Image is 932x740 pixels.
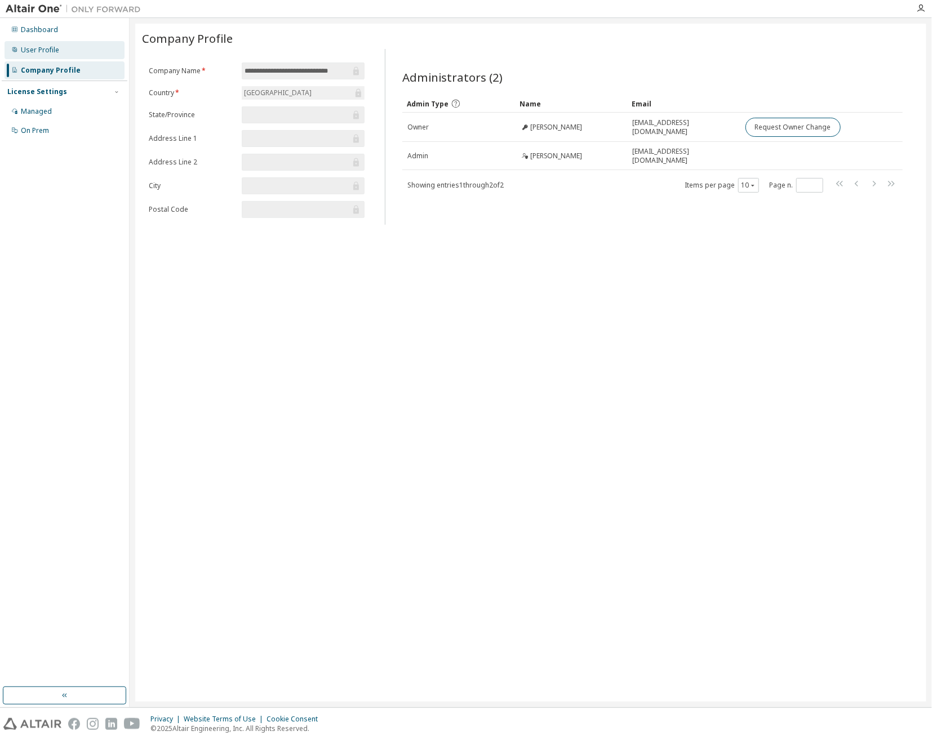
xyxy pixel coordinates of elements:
[149,66,235,75] label: Company Name
[87,718,99,730] img: instagram.svg
[530,123,583,132] span: [PERSON_NAME]
[632,95,736,113] div: Email
[21,66,81,75] div: Company Profile
[150,715,184,724] div: Privacy
[149,158,235,167] label: Address Line 2
[530,151,583,161] span: [PERSON_NAME]
[21,25,58,34] div: Dashboard
[633,147,735,165] span: [EMAIL_ADDRESS][DOMAIN_NAME]
[520,95,623,113] div: Name
[741,181,756,190] button: 10
[68,718,80,730] img: facebook.svg
[124,718,140,730] img: youtube.svg
[142,30,233,46] span: Company Profile
[149,134,235,143] label: Address Line 1
[7,87,67,96] div: License Settings
[149,88,235,97] label: Country
[267,715,325,724] div: Cookie Consent
[150,724,325,733] p: © 2025 Altair Engineering, Inc. All Rights Reserved.
[745,118,841,137] button: Request Owner Change
[633,118,735,136] span: [EMAIL_ADDRESS][DOMAIN_NAME]
[242,87,313,99] div: [GEOGRAPHIC_DATA]
[149,205,235,214] label: Postal Code
[184,715,267,724] div: Website Terms of Use
[149,110,235,119] label: State/Province
[21,46,59,55] div: User Profile
[6,3,147,15] img: Altair One
[407,123,429,132] span: Owner
[407,180,504,190] span: Showing entries 1 through 2 of 2
[149,181,235,190] label: City
[3,718,61,730] img: altair_logo.svg
[407,99,449,109] span: Admin Type
[242,86,365,100] div: [GEOGRAPHIC_DATA]
[402,69,503,85] span: Administrators (2)
[21,107,52,116] div: Managed
[769,178,823,193] span: Page n.
[21,126,49,135] div: On Prem
[685,178,759,193] span: Items per page
[407,151,428,161] span: Admin
[105,718,117,730] img: linkedin.svg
